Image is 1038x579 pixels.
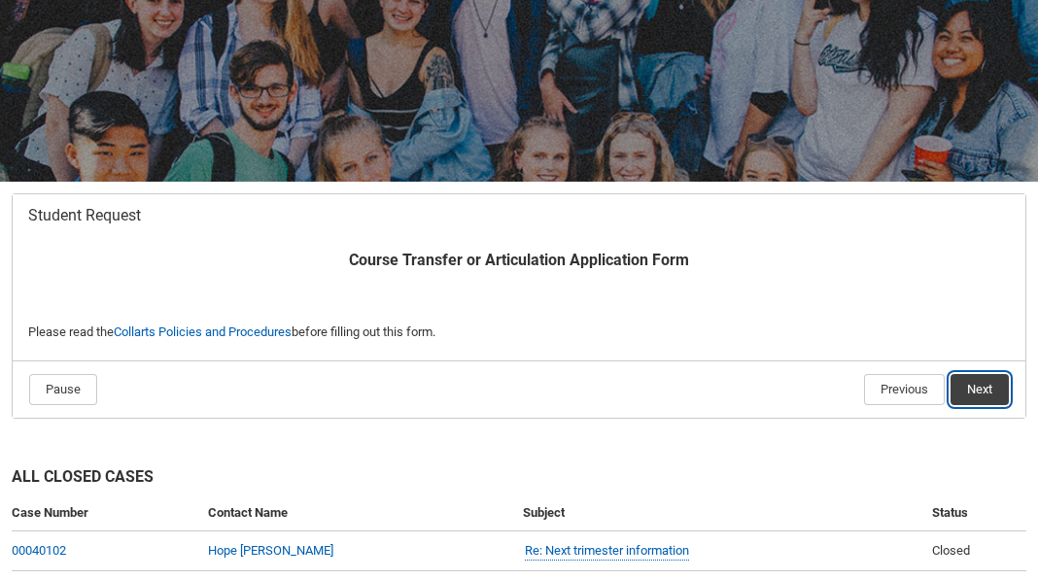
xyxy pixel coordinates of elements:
th: Status [924,495,1026,531]
b: Course Transfer or Articulation Application Form [349,251,689,269]
th: Case Number [12,495,200,531]
th: Contact Name [200,495,514,531]
a: Re: Next trimester information [525,541,689,562]
th: Subject [515,495,925,531]
button: Next [951,374,1009,405]
a: Hope [PERSON_NAME] [208,543,333,558]
button: Previous [864,374,945,405]
a: 00040102 [12,543,66,558]
span: Student Request [28,206,141,225]
button: Pause [29,374,97,405]
article: Redu_Student_Request flow [12,193,1026,419]
h2: All Closed Cases [12,465,1026,495]
p: Please read the before filling out this form. [28,323,1010,342]
a: Collarts Policies and Procedures [114,324,292,339]
span: Closed [932,543,970,558]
